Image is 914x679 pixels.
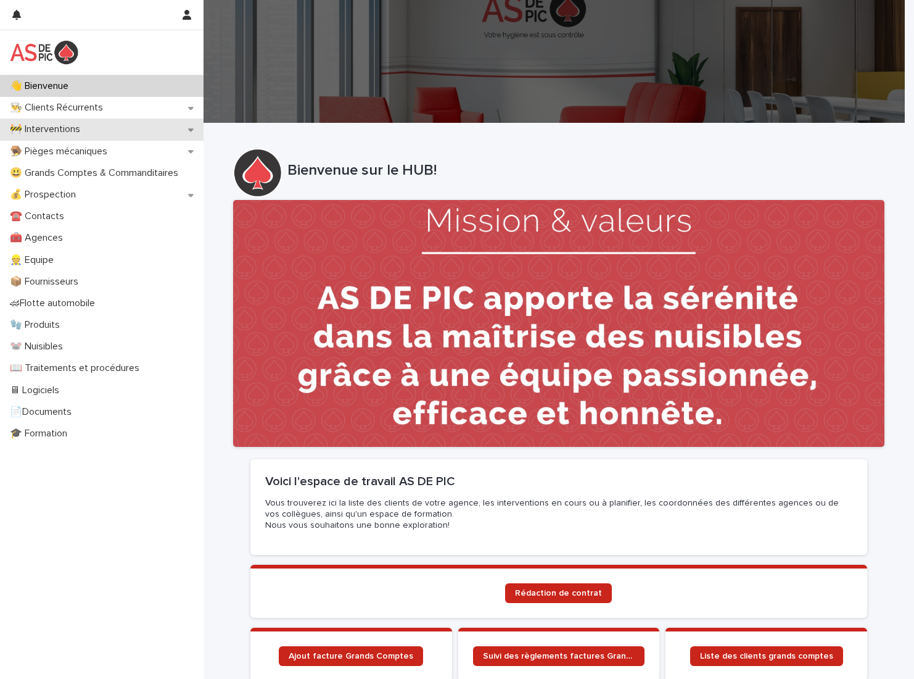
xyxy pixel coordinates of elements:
p: 🧤 Produits [5,319,70,331]
p: 📖 Traitements et procédures [5,362,149,374]
p: 🏎Flotte automobile [5,298,105,309]
a: Suivi des règlements factures Grands Comptes [473,646,645,666]
p: 🐭 Nuisibles [5,341,73,352]
p: 📦 Fournisseurs [5,276,88,288]
p: Vous trouverez ici la liste des clients de votre agence, les interventions en cours ou à planifie... [265,498,852,531]
span: Ajout facture Grands Comptes [289,652,413,660]
p: 🧰 Agences [5,232,73,244]
p: 😃 Grands Comptes & Commanditaires [5,167,188,179]
a: Rédaction de contrat [505,583,612,603]
p: 🖥 Logiciels [5,385,69,396]
p: 🚧 Interventions [5,123,90,135]
p: 💰 Prospection [5,189,86,201]
p: 👨‍🍳 Clients Récurrents [5,102,113,114]
a: Ajout facture Grands Comptes [279,646,423,666]
p: 🪤 Pièges mécaniques [5,146,117,157]
span: Liste des clients grands comptes [700,652,833,660]
p: 👷 Equipe [5,254,64,266]
img: yKcqic14S0S6KrLdrqO6 [10,40,78,65]
p: 🎓 Formation [5,428,77,439]
a: Liste des clients grands comptes [690,646,843,666]
p: Bienvenue sur le HUB! [287,162,879,180]
p: ☎️ Contacts [5,210,74,222]
p: 📄Documents [5,406,81,418]
p: 👋 Bienvenue [5,80,78,92]
h2: Voici l'espace de travail AS DE PIC [265,474,852,489]
span: Suivi des règlements factures Grands Comptes [483,652,635,660]
span: Rédaction de contrat [515,589,602,598]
